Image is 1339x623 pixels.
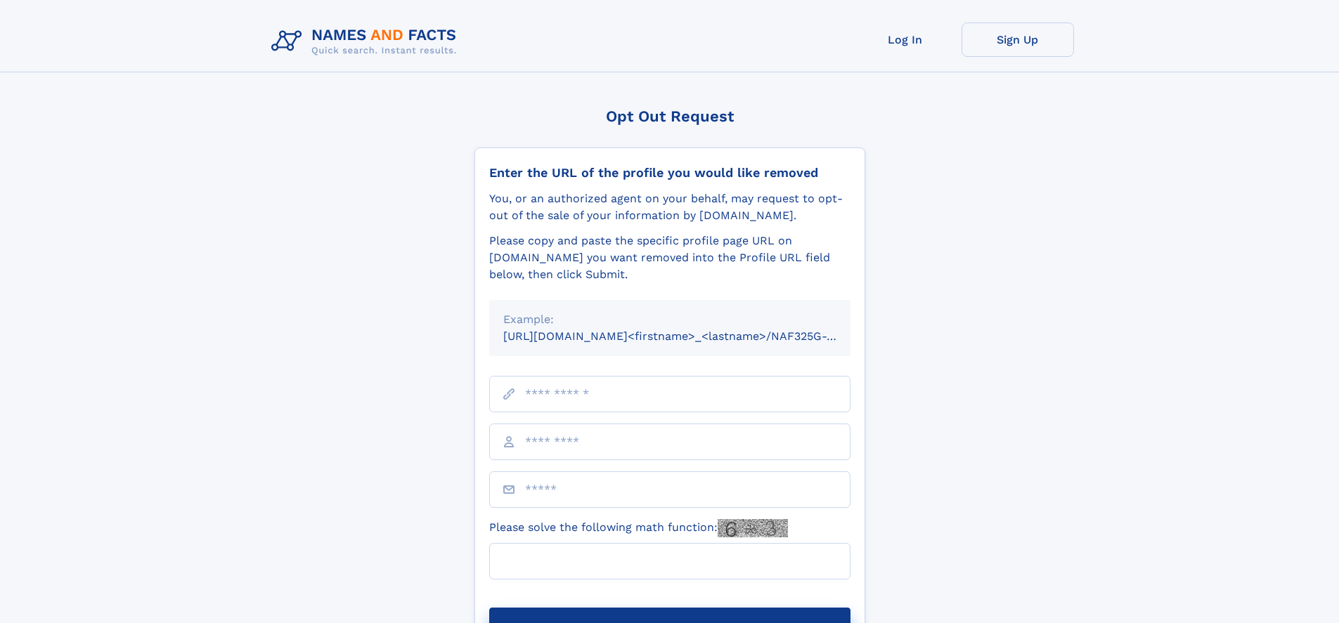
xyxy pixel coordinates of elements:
[266,22,468,60] img: Logo Names and Facts
[503,329,877,343] small: [URL][DOMAIN_NAME]<firstname>_<lastname>/NAF325G-xxxxxxxx
[849,22,962,57] a: Log In
[503,311,836,328] div: Example:
[474,107,865,125] div: Opt Out Request
[962,22,1074,57] a: Sign Up
[489,232,850,283] div: Please copy and paste the specific profile page URL on [DOMAIN_NAME] you want removed into the Pr...
[489,519,788,537] label: Please solve the following math function:
[489,165,850,181] div: Enter the URL of the profile you would like removed
[489,190,850,224] div: You, or an authorized agent on your behalf, may request to opt-out of the sale of your informatio...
